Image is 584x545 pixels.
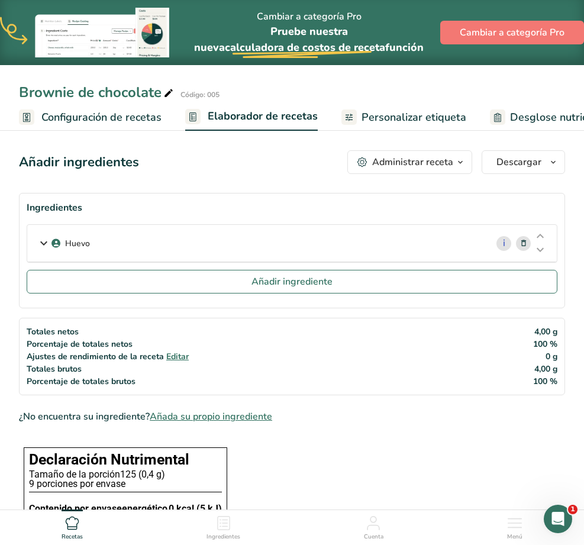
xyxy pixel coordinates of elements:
font: 100 % [533,338,557,350]
font: Totales brutos [27,363,82,375]
font: Elaborador de recetas [208,109,318,123]
font: Recetas [62,533,83,541]
font: Descargar [496,156,541,169]
font: Porcentaje de totales brutos [27,376,135,387]
font: ¿No encuentra su ingrediente? [19,410,150,423]
font: 9 porciones por envase [29,478,125,489]
font: i [503,237,505,250]
font: 0 kcal (5 kJ) [169,503,222,514]
iframe: Chat en vivo de Intercom [544,505,572,533]
font: Contenido por envase [29,503,122,514]
font: Editar [166,351,189,362]
font: 1 [570,505,575,513]
font: Menú [507,533,522,541]
font: Código: 005 [180,90,220,99]
font: energético [122,503,167,514]
font: 100 % [533,376,557,387]
font: Añada su propio ingrediente [150,410,272,423]
font: Configuración de recetas [41,110,162,124]
font: 125 (0,4 g) [120,469,165,480]
font: Añadir ingredientes [19,153,139,171]
font: 4,00 g [534,326,557,337]
font: Ingredientes [207,533,240,541]
font: Ajustes de rendimiento de la receta [27,351,164,362]
font: calculadora de costos de receta [225,40,385,54]
font: Añadir ingrediente [251,275,333,288]
font: Declaración Nutrimental [29,451,189,468]
button: Administrar receta [347,150,472,174]
a: Configuración de recetas [19,104,162,131]
font: Tamaño de la porción [29,469,120,480]
font: 0 g [546,351,557,362]
font: 4,00 g [534,363,557,375]
font: Cambiar a categoría Pro [460,26,564,39]
a: Personalizar etiqueta [341,104,466,131]
button: Cambiar a categoría Pro [440,21,584,44]
font: función [385,40,424,54]
font: Cuenta [364,533,383,541]
font: Porcentaje de totales netos [27,338,133,350]
font: Brownie de chocolate [19,83,162,102]
font: Totales netos [27,326,79,337]
font: Huevo [65,238,90,249]
a: Ingredientes [207,510,240,542]
div: Huevo i [27,225,557,262]
font: Pruebe nuestra nueva [194,24,348,54]
a: Recetas [62,510,83,542]
font: Cambiar a categoría Pro [257,10,362,23]
font: Ingredientes [27,201,82,214]
a: Cuenta [364,510,383,542]
button: Descargar [482,150,565,174]
font: Administrar receta [372,156,453,169]
a: i [496,236,511,251]
a: Elaborador de recetas [185,103,318,131]
font: Personalizar etiqueta [362,110,466,124]
button: Añadir ingrediente [27,270,557,294]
